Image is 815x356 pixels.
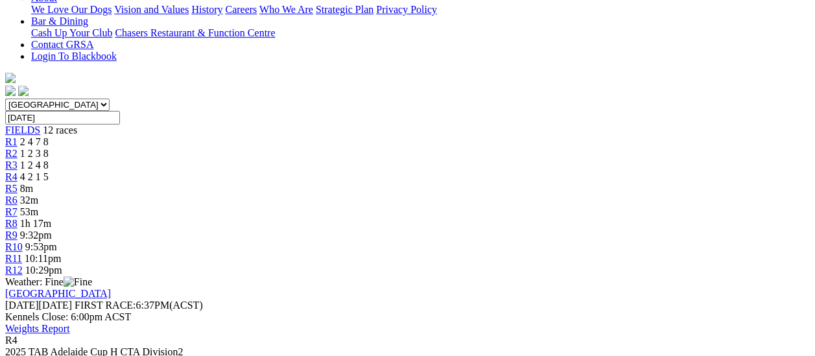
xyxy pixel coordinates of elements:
[5,73,16,83] img: logo-grsa-white.png
[18,86,29,96] img: twitter.svg
[115,27,275,38] a: Chasers Restaurant & Function Centre
[5,183,18,194] a: R5
[75,300,136,311] span: FIRST RACE:
[5,148,18,159] a: R2
[5,86,16,96] img: facebook.svg
[20,206,38,217] span: 53m
[20,171,49,182] span: 4 2 1 5
[20,230,52,241] span: 9:32pm
[5,206,18,217] a: R7
[20,160,49,171] span: 1 2 4 8
[5,230,18,241] a: R9
[114,4,189,15] a: Vision and Values
[376,4,437,15] a: Privacy Policy
[20,183,33,194] span: 8m
[31,27,112,38] a: Cash Up Your Club
[5,241,23,252] a: R10
[191,4,222,15] a: History
[5,300,72,311] span: [DATE]
[225,4,257,15] a: Careers
[5,253,22,264] a: R11
[5,323,70,334] a: Weights Report
[5,160,18,171] a: R3
[31,39,93,50] a: Contact GRSA
[5,171,18,182] a: R4
[259,4,313,15] a: Who We Are
[31,51,117,62] a: Login To Blackbook
[5,276,92,287] span: Weather: Fine
[31,27,810,39] div: Bar & Dining
[5,111,120,125] input: Select date
[5,311,810,323] div: Kennels Close: 6:00pm ACST
[25,241,57,252] span: 9:53pm
[5,125,40,136] a: FIELDS
[31,16,88,27] a: Bar & Dining
[20,136,49,147] span: 2 4 7 8
[20,218,51,229] span: 1h 17m
[5,136,18,147] a: R1
[5,265,23,276] a: R12
[75,300,203,311] span: 6:37PM(ACST)
[5,195,18,206] a: R6
[5,300,39,311] span: [DATE]
[5,288,111,299] a: [GEOGRAPHIC_DATA]
[31,4,112,15] a: We Love Our Dogs
[20,148,49,159] span: 1 2 3 8
[25,253,61,264] span: 10:11pm
[316,4,373,15] a: Strategic Plan
[20,195,38,206] span: 32m
[25,265,62,276] span: 10:29pm
[43,125,77,136] span: 12 races
[64,276,92,288] img: Fine
[5,218,18,229] a: R8
[31,4,810,16] div: About
[5,335,18,346] span: R4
